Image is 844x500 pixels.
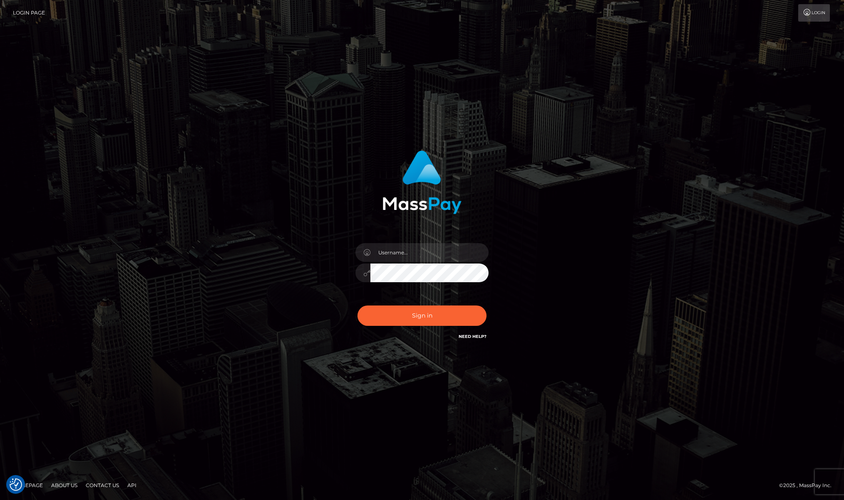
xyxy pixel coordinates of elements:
a: Login Page [13,4,45,22]
button: Consent Preferences [10,478,22,491]
a: API [124,479,140,492]
a: Need Help? [459,334,487,339]
div: © 2025 , MassPay Inc. [779,481,838,490]
input: Username... [370,243,489,262]
img: MassPay Login [382,150,462,214]
img: Revisit consent button [10,478,22,491]
a: Contact Us [82,479,122,492]
a: Login [798,4,830,22]
a: Homepage [9,479,46,492]
button: Sign in [357,305,487,326]
a: About Us [48,479,81,492]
